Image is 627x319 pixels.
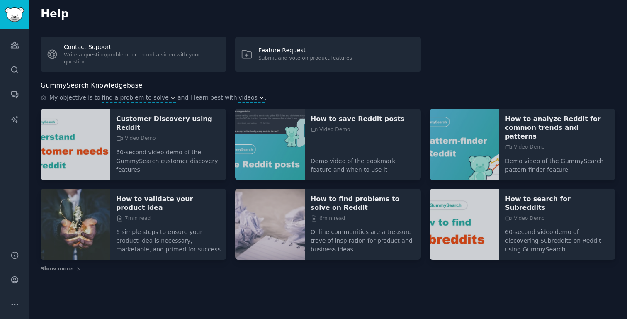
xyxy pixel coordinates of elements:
span: find a problem to solve [102,93,169,102]
img: How to analyze Reddit for common trends and patterns [430,109,499,180]
p: Demo video of the GummySearch pattern finder feature [505,151,610,174]
a: How to validate your product idea [116,195,221,212]
span: Video Demo [505,215,545,222]
span: My objective is to [49,93,100,103]
span: Show more [41,265,73,273]
button: videos [238,93,265,102]
a: Contact SupportWrite a question/problem, or record a video with your question [41,37,226,72]
a: How to find problems to solve on Reddit [311,195,415,212]
a: How to save Reddit posts [311,114,415,123]
div: . [41,93,615,103]
div: Feature Request [258,46,352,55]
h2: Help [41,7,615,21]
p: 60-second video demo of the GummySearch customer discovery features [116,142,221,174]
img: GummySearch logo [5,7,24,22]
p: 6 simple steps to ensure your product idea is necessary, marketable, and primed for success [116,222,221,254]
img: How to find problems to solve on Reddit [235,189,305,260]
span: 6 min read [311,215,345,222]
img: How to search for Subreddits [430,189,499,260]
span: 7 min read [116,215,151,222]
a: Customer Discovery using Reddit [116,114,221,132]
div: Submit and vote on product features [258,55,352,62]
span: Video Demo [311,126,350,134]
img: How to save Reddit posts [235,109,305,180]
span: and I learn best with [177,93,237,103]
p: Demo video of the bookmark feature and when to use it [311,151,415,174]
h2: GummySearch Knowledgebase [41,80,142,91]
span: Video Demo [116,135,156,142]
span: videos [238,93,258,102]
a: Feature RequestSubmit and vote on product features [235,37,421,72]
a: How to search for Subreddits [505,195,610,212]
a: How to analyze Reddit for common trends and patterns [505,114,610,141]
p: Online communities are a treasure trove of inspiration for product and business ideas. [311,222,415,254]
button: find a problem to solve [102,93,176,102]
img: Customer Discovery using Reddit [41,109,110,180]
span: Video Demo [505,144,545,151]
img: How to validate your product idea [41,189,110,260]
p: 60-second video demo of discovering Subreddits on Reddit using GummySearch [505,222,610,254]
